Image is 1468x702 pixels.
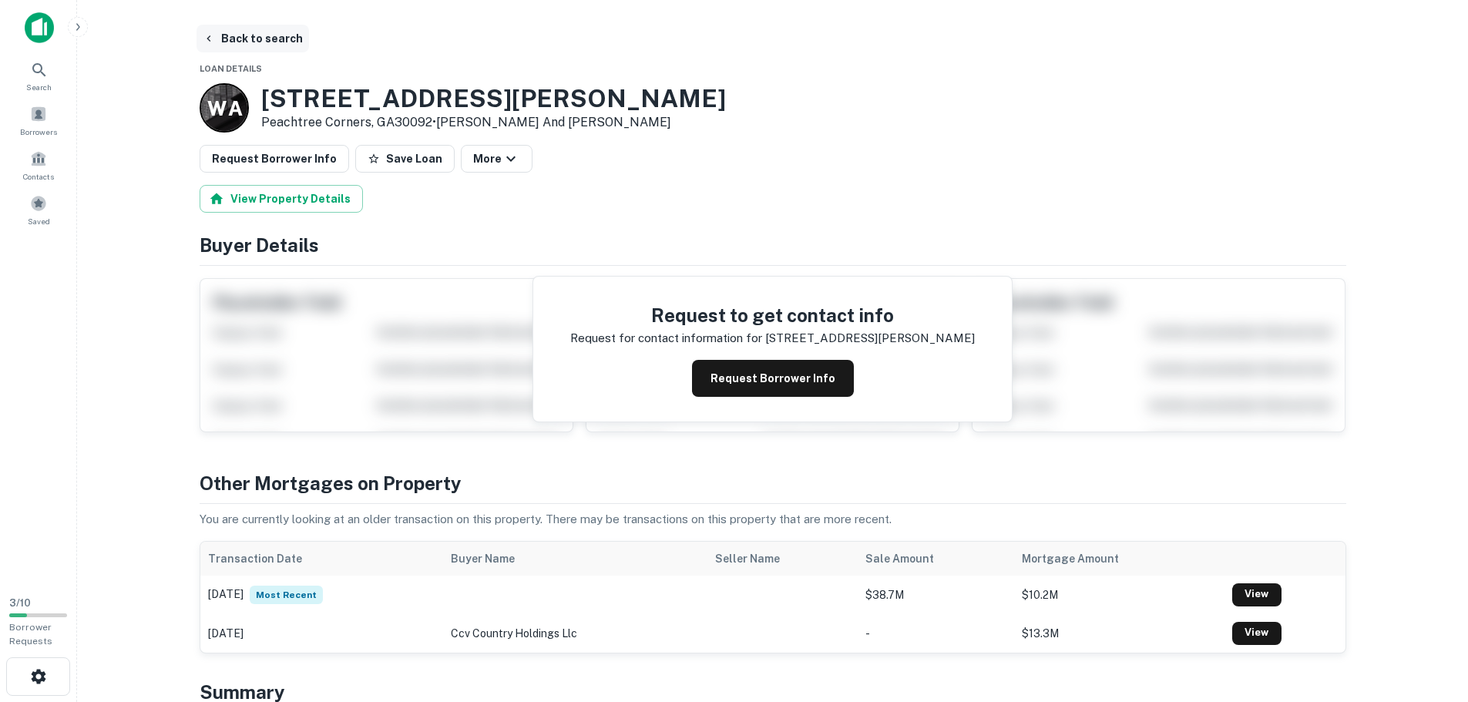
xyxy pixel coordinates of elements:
span: 3 / 10 [9,597,31,609]
h4: Buyer Details [200,231,1346,259]
p: You are currently looking at an older transaction on this property. There may be transactions on ... [200,510,1346,529]
a: View [1232,583,1282,606]
span: Contacts [23,170,54,183]
h3: [STREET_ADDRESS][PERSON_NAME] [261,84,726,113]
h4: Request to get contact info [570,301,975,329]
span: Borrowers [20,126,57,138]
td: ccv country holdings llc [443,614,707,653]
th: Transaction Date [200,542,443,576]
button: Save Loan [355,145,455,173]
button: View Property Details [200,185,363,213]
iframe: Chat Widget [1391,579,1468,653]
span: Loan Details [200,64,262,73]
th: Sale Amount [858,542,1014,576]
button: More [461,145,532,173]
td: - [858,614,1014,653]
th: Seller Name [707,542,857,576]
a: Contacts [5,144,72,186]
td: [DATE] [200,576,443,614]
th: Mortgage Amount [1014,542,1224,576]
a: Saved [5,189,72,230]
span: Search [26,81,52,93]
a: View [1232,622,1282,645]
span: Saved [28,215,50,227]
a: [PERSON_NAME] And [PERSON_NAME] [436,115,671,129]
td: $13.3M [1014,614,1224,653]
td: $10.2M [1014,576,1224,614]
p: W A [207,93,241,123]
a: Search [5,55,72,96]
p: Peachtree Corners, GA30092 • [261,113,726,132]
th: Buyer Name [443,542,707,576]
span: Most Recent [250,586,323,604]
td: $38.7M [858,576,1014,614]
p: Request for contact information for [570,329,762,348]
h4: Other Mortgages on Property [200,469,1346,497]
button: Request Borrower Info [692,360,854,397]
img: capitalize-icon.png [25,12,54,43]
a: Borrowers [5,99,72,141]
p: [STREET_ADDRESS][PERSON_NAME] [765,329,975,348]
button: Back to search [197,25,309,52]
span: Borrower Requests [9,622,52,647]
td: [DATE] [200,614,443,653]
button: Request Borrower Info [200,145,349,173]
